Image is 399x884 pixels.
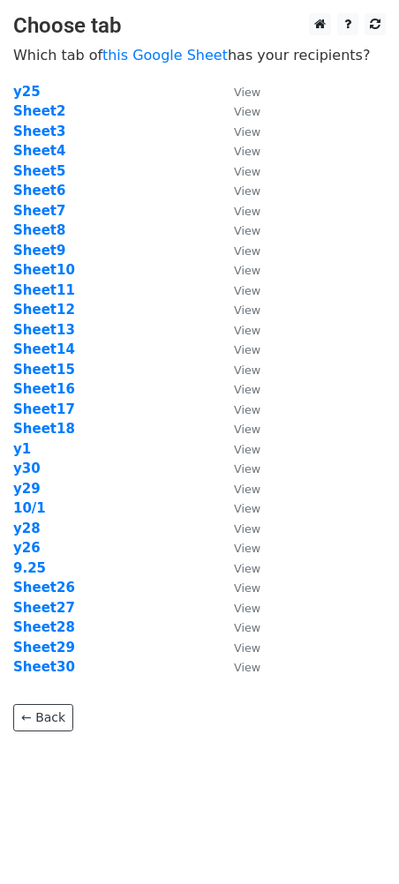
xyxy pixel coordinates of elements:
[13,560,46,576] a: 9.25
[13,84,41,100] a: y25
[13,421,75,437] a: Sheet18
[13,302,75,318] a: Sheet12
[234,205,260,218] small: View
[234,423,260,436] small: View
[234,343,260,356] small: View
[234,462,260,476] small: View
[216,103,260,119] a: View
[13,143,65,159] a: Sheet4
[216,500,260,516] a: View
[216,401,260,417] a: View
[234,86,260,99] small: View
[216,640,260,656] a: View
[13,619,75,635] a: Sheet28
[13,441,31,457] a: y1
[234,145,260,158] small: View
[234,443,260,456] small: View
[216,163,260,179] a: View
[13,13,386,39] h3: Choose tab
[216,282,260,298] a: View
[13,262,75,278] a: Sheet10
[234,641,260,655] small: View
[216,580,260,596] a: View
[216,540,260,556] a: View
[216,421,260,437] a: View
[13,222,65,238] a: Sheet8
[234,165,260,178] small: View
[13,600,75,616] a: Sheet27
[234,303,260,317] small: View
[216,521,260,536] a: View
[216,461,260,476] a: View
[13,362,75,378] a: Sheet15
[216,481,260,497] a: View
[234,244,260,258] small: View
[13,659,75,675] a: Sheet30
[216,381,260,397] a: View
[216,362,260,378] a: View
[216,143,260,159] a: View
[234,383,260,396] small: View
[13,203,65,219] a: Sheet7
[234,581,260,595] small: View
[13,481,41,497] a: y29
[234,522,260,536] small: View
[234,483,260,496] small: View
[234,184,260,198] small: View
[234,264,260,277] small: View
[13,103,65,119] a: Sheet2
[13,461,41,476] a: y30
[13,322,75,338] a: Sheet13
[234,661,260,674] small: View
[13,282,75,298] a: Sheet11
[216,302,260,318] a: View
[216,124,260,139] a: View
[234,284,260,297] small: View
[234,224,260,237] small: View
[216,560,260,576] a: View
[216,441,260,457] a: View
[234,602,260,615] small: View
[216,243,260,258] a: View
[13,401,75,417] strong: Sheet17
[216,341,260,357] a: View
[234,562,260,575] small: View
[13,704,73,731] a: ← Back
[13,163,65,179] a: Sheet5
[216,600,260,616] a: View
[234,403,260,416] small: View
[102,47,228,64] a: this Google Sheet
[13,341,75,357] a: Sheet14
[216,619,260,635] a: View
[216,322,260,338] a: View
[13,124,65,139] a: Sheet3
[234,105,260,118] small: View
[13,540,41,556] a: y26
[216,183,260,199] a: View
[13,243,65,258] a: Sheet9
[234,324,260,337] small: View
[216,84,260,100] a: View
[234,363,260,377] small: View
[13,521,41,536] a: y28
[13,640,75,656] a: Sheet29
